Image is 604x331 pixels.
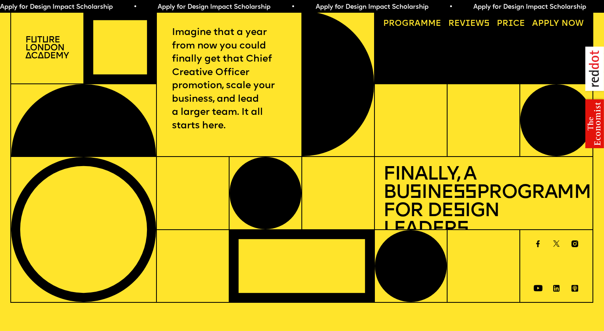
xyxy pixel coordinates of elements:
[415,19,421,28] span: a
[449,4,453,10] span: •
[444,15,494,32] a: Reviews
[453,183,477,203] span: ss
[528,15,588,32] a: Apply now
[133,4,137,10] span: •
[409,183,421,203] span: s
[457,220,469,239] span: s
[172,26,286,133] p: Imagine that a year from now you could finally get that Chief Creative Officer promotion, scale y...
[532,19,538,28] span: A
[493,15,529,32] a: Price
[383,166,584,239] h1: Finally, a Bu ine Programme for De ign Leader
[453,201,465,221] span: s
[291,4,295,10] span: •
[379,15,446,32] a: Programme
